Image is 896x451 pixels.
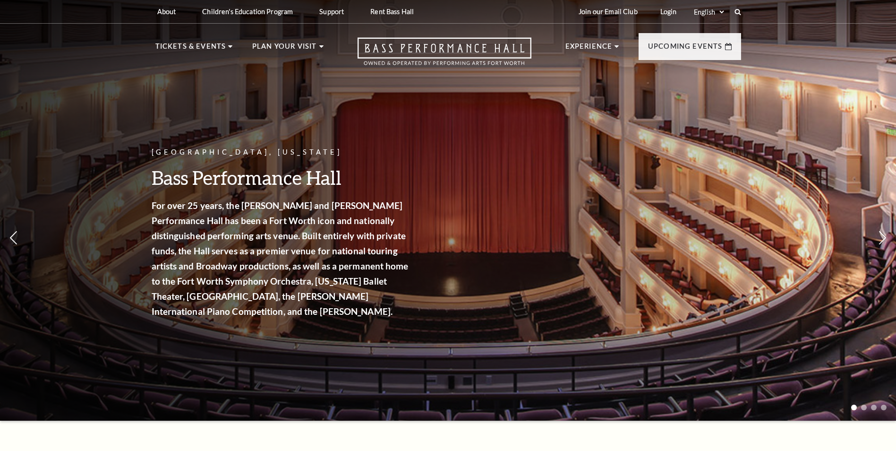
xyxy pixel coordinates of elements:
p: Plan Your Visit [252,41,317,58]
p: [GEOGRAPHIC_DATA], [US_STATE] [152,147,411,158]
p: About [157,8,176,16]
strong: For over 25 years, the [PERSON_NAME] and [PERSON_NAME] Performance Hall has been a Fort Worth ico... [152,200,409,317]
p: Experience [565,41,613,58]
p: Rent Bass Hall [370,8,414,16]
p: Tickets & Events [155,41,226,58]
p: Children's Education Program [202,8,293,16]
h3: Bass Performance Hall [152,165,411,190]
p: Upcoming Events [648,41,723,58]
select: Select: [692,8,725,17]
p: Support [319,8,344,16]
